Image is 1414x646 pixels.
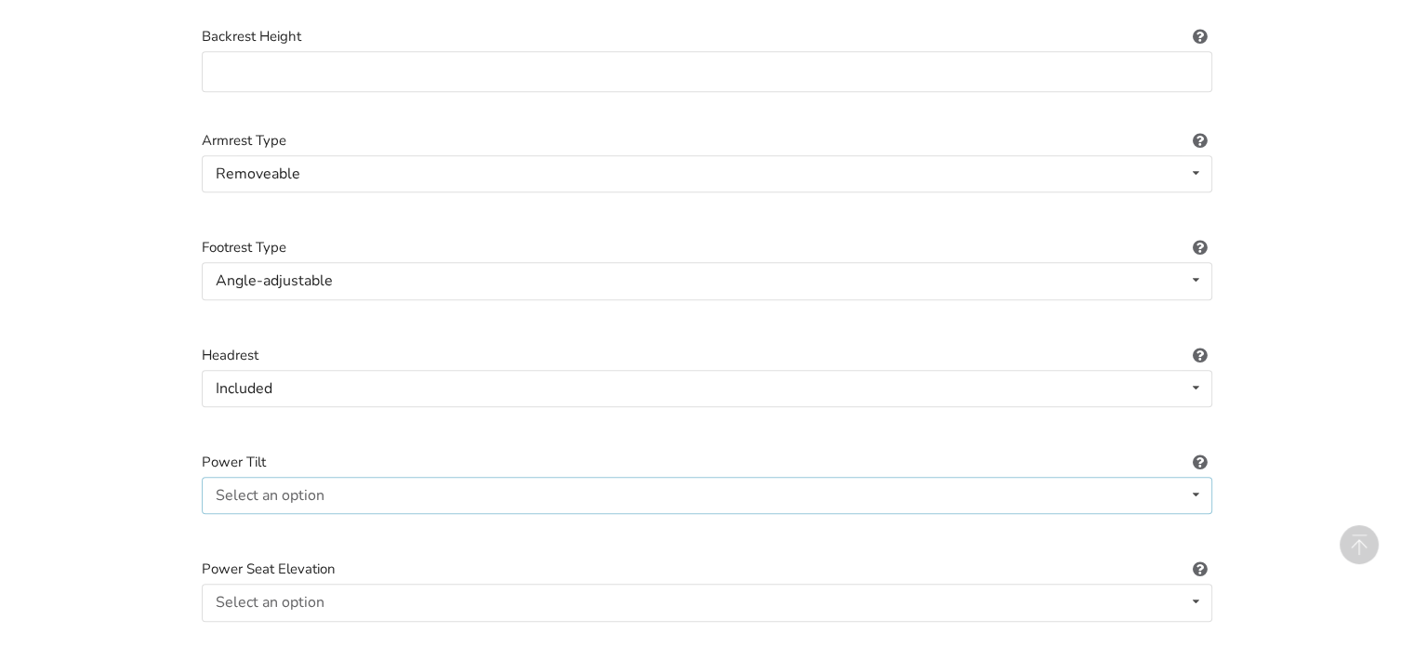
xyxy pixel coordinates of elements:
[216,273,333,288] div: Angle-adjustable
[202,26,1212,47] label: Backrest Height
[216,381,272,396] div: Included
[216,166,300,181] div: Removeable
[202,130,1212,152] label: Armrest Type
[202,559,1212,580] label: Power Seat Elevation
[216,488,324,503] div: Select an option
[202,237,1212,258] label: Footrest Type
[202,345,1212,366] label: Headrest
[202,452,1212,473] label: Power Tilt
[216,595,324,610] div: Select an option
